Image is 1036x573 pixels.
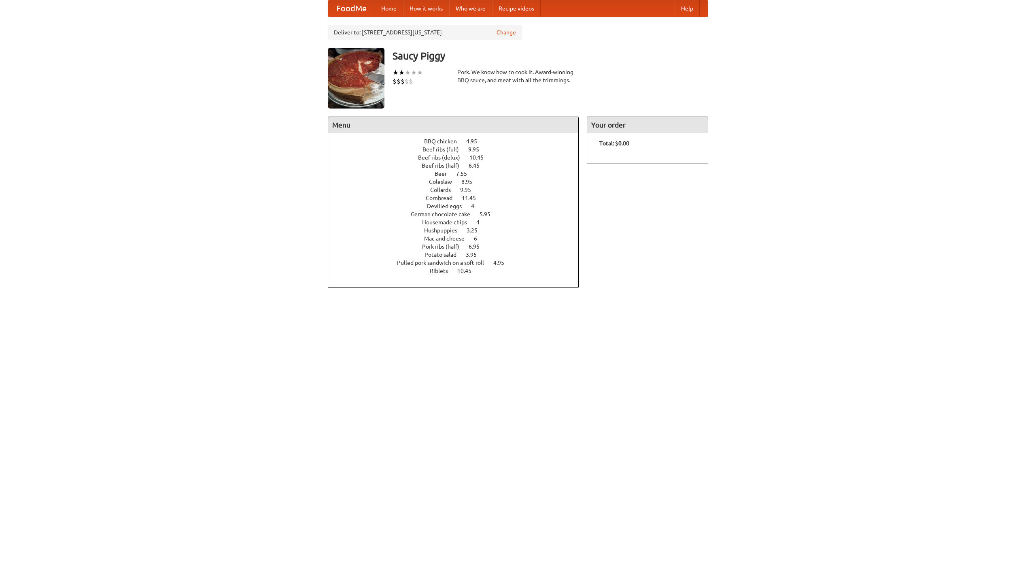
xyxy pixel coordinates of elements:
span: German chocolate cake [411,211,478,217]
a: Devilled eggs 4 [427,203,489,209]
a: Change [497,28,516,36]
h3: Saucy Piggy [393,48,708,64]
a: German chocolate cake 5.95 [411,211,505,217]
a: Mac and cheese 6 [424,235,492,242]
span: 3.95 [466,251,485,258]
a: Coleslaw 8.95 [429,179,487,185]
span: Beef ribs (half) [422,162,467,169]
a: Recipe videos [492,0,541,17]
li: ★ [399,68,405,77]
span: Mac and cheese [424,235,473,242]
span: 10.45 [457,268,480,274]
a: BBQ chicken 4.95 [424,138,492,145]
a: Cornbread 11.45 [426,195,491,201]
span: 4.95 [493,260,512,266]
a: Pulled pork sandwich on a soft roll 4.95 [397,260,519,266]
a: Potato salad 3.95 [425,251,492,258]
b: Total: $0.00 [599,140,629,147]
span: Beef ribs (full) [422,146,467,153]
span: 6.95 [469,243,488,250]
span: Housemade chips [422,219,475,226]
li: $ [393,77,397,86]
span: Cornbread [426,195,461,201]
a: Collards 9.95 [430,187,486,193]
span: Riblets [430,268,456,274]
span: Hushpuppies [424,227,465,234]
span: Beer [435,170,455,177]
li: $ [401,77,405,86]
span: 9.95 [460,187,479,193]
li: ★ [417,68,423,77]
a: Help [675,0,700,17]
a: Beef ribs (half) 6.45 [422,162,495,169]
span: 3.25 [467,227,486,234]
h4: Menu [328,117,578,133]
span: Potato salad [425,251,465,258]
a: How it works [403,0,449,17]
span: Beef ribs (delux) [418,154,468,161]
span: Devilled eggs [427,203,470,209]
h4: Your order [587,117,708,133]
span: 11.45 [462,195,484,201]
span: 10.45 [469,154,492,161]
a: Who we are [449,0,492,17]
a: Riblets 10.45 [430,268,486,274]
span: 6 [474,235,485,242]
span: 8.95 [461,179,480,185]
a: Beer 7.55 [435,170,482,177]
li: ★ [405,68,411,77]
a: Beef ribs (full) 9.95 [422,146,494,153]
span: Pulled pork sandwich on a soft roll [397,260,492,266]
span: 4.95 [466,138,485,145]
li: ★ [393,68,399,77]
li: $ [397,77,401,86]
a: Hushpuppies 3.25 [424,227,493,234]
span: 5.95 [480,211,499,217]
span: 4 [476,219,488,226]
span: 9.95 [468,146,487,153]
span: BBQ chicken [424,138,465,145]
span: 6.45 [469,162,488,169]
span: 4 [471,203,482,209]
li: $ [405,77,409,86]
span: Collards [430,187,459,193]
div: Pork. We know how to cook it. Award-winning BBQ sauce, and meat with all the trimmings. [457,68,579,84]
span: 7.55 [456,170,475,177]
a: Home [375,0,403,17]
li: $ [409,77,413,86]
a: Housemade chips 4 [422,219,495,226]
li: ★ [411,68,417,77]
img: angular.jpg [328,48,384,109]
a: Pork ribs (half) 6.95 [422,243,495,250]
span: Coleslaw [429,179,460,185]
a: Beef ribs (delux) 10.45 [418,154,499,161]
a: FoodMe [328,0,375,17]
span: Pork ribs (half) [422,243,467,250]
div: Deliver to: [STREET_ADDRESS][US_STATE] [328,25,522,40]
